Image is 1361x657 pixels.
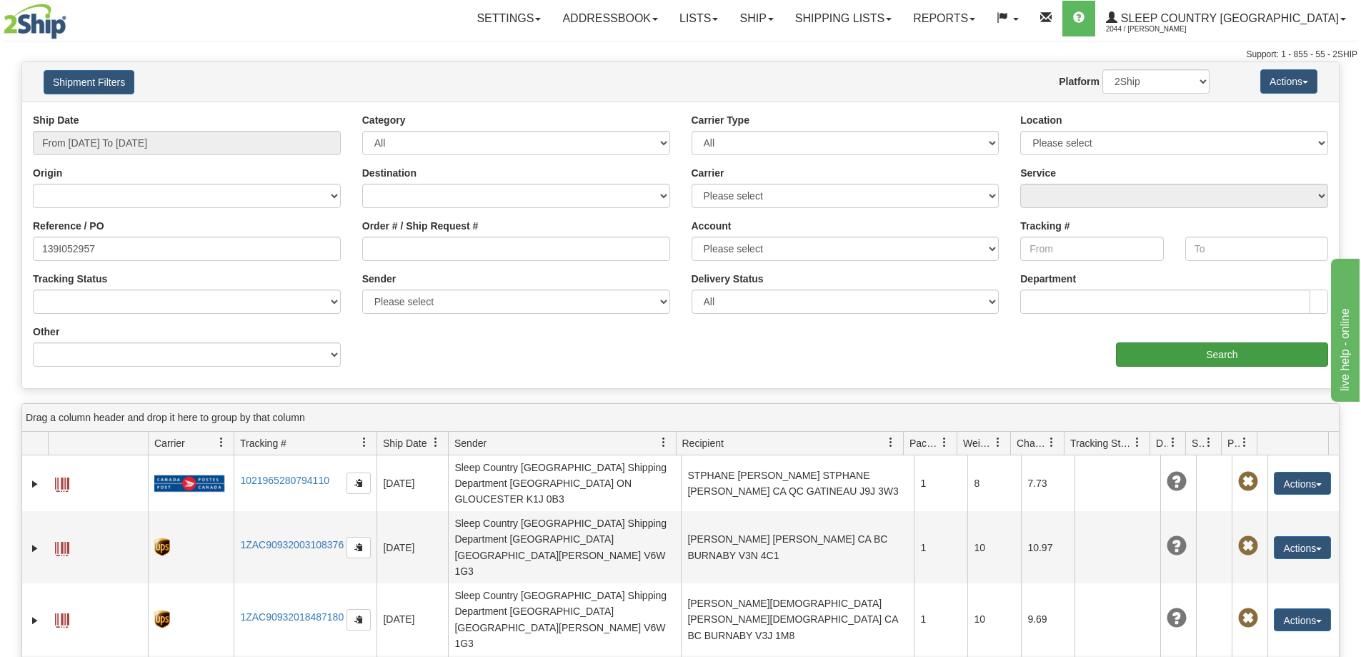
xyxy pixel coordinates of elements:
img: 20 - Canada Post [154,475,224,493]
a: 1021965280794110 [240,475,329,486]
a: Settings [466,1,552,36]
span: Sender [454,436,487,450]
td: 10.97 [1021,511,1075,583]
button: Shipment Filters [44,70,134,94]
button: Copy to clipboard [347,473,371,494]
label: Location [1020,113,1062,127]
button: Copy to clipboard [347,609,371,631]
td: 1 [914,583,967,656]
label: Sender [362,272,396,286]
span: Pickup Status [1227,436,1240,450]
a: Pickup Status filter column settings [1232,430,1257,455]
label: Service [1020,166,1056,180]
a: Sleep Country [GEOGRAPHIC_DATA] 2044 / [PERSON_NAME] [1095,1,1357,36]
td: 9.69 [1021,583,1075,656]
a: Sender filter column settings [652,430,676,455]
td: Sleep Country [GEOGRAPHIC_DATA] Shipping Department [GEOGRAPHIC_DATA] [GEOGRAPHIC_DATA][PERSON_NA... [448,583,681,656]
td: [DATE] [377,455,448,511]
span: Pickup Not Assigned [1238,472,1258,492]
label: Order # / Ship Request # [362,219,479,233]
td: [PERSON_NAME][DEMOGRAPHIC_DATA] [PERSON_NAME][DEMOGRAPHIC_DATA] CA BC BURNABY V3J 1M8 [681,583,914,656]
span: Packages [909,436,939,450]
a: Expand [28,541,42,555]
td: [DATE] [377,511,448,583]
span: Delivery Status [1156,436,1168,450]
td: 1 [914,455,967,511]
span: Ship Date [383,436,427,450]
button: Actions [1274,472,1331,495]
a: Label [55,471,69,494]
a: Carrier filter column settings [209,430,234,455]
a: Tracking Status filter column settings [1125,430,1150,455]
div: grid grouping header [22,404,1339,432]
input: From [1020,237,1163,261]
button: Actions [1260,69,1317,94]
label: Carrier Type [692,113,749,127]
span: Carrier [154,436,185,450]
label: Platform [1059,74,1100,89]
a: Lists [669,1,729,36]
td: 10 [967,511,1021,583]
input: Search [1116,342,1328,367]
span: Sleep Country [GEOGRAPHIC_DATA] [1117,12,1339,24]
a: Tracking # filter column settings [352,430,377,455]
label: Other [33,325,59,339]
span: Tracking # [240,436,286,450]
iframe: chat widget [1328,255,1360,401]
a: Ship Date filter column settings [424,430,448,455]
a: 1ZAC90932003108376 [240,539,344,550]
img: 8 - UPS [154,538,169,556]
span: Unknown [1167,536,1187,556]
span: Pickup Not Assigned [1238,536,1258,556]
a: Addressbook [552,1,669,36]
button: Copy to clipboard [347,537,371,558]
label: Account [692,219,732,233]
img: logo2044.jpg [4,4,66,39]
label: Reference / PO [33,219,104,233]
a: Delivery Status filter column settings [1161,430,1185,455]
img: 8 - UPS [154,611,169,628]
span: Shipment Issues [1192,436,1204,450]
span: Charge [1017,436,1047,450]
td: Sleep Country [GEOGRAPHIC_DATA] Shipping Department [GEOGRAPHIC_DATA] ON GLOUCESTER K1J 0B3 [448,455,681,511]
div: live help - online [11,9,132,26]
span: Weight [963,436,993,450]
a: Recipient filter column settings [879,430,903,455]
a: Label [55,535,69,558]
label: Delivery Status [692,272,764,286]
label: Tracking # [1020,219,1070,233]
a: Expand [28,613,42,628]
td: 7.73 [1021,455,1075,511]
td: Sleep Country [GEOGRAPHIC_DATA] Shipping Department [GEOGRAPHIC_DATA] [GEOGRAPHIC_DATA][PERSON_NA... [448,511,681,583]
span: Tracking Status [1070,436,1132,450]
a: 1ZAC90932018487180 [240,611,344,623]
label: Carrier [692,166,724,180]
a: Packages filter column settings [932,430,957,455]
a: Reports [902,1,986,36]
a: Shipment Issues filter column settings [1197,430,1221,455]
label: Destination [362,166,417,180]
a: Charge filter column settings [1040,430,1064,455]
span: Pickup Not Assigned [1238,608,1258,628]
div: Support: 1 - 855 - 55 - 2SHIP [4,49,1357,61]
a: Weight filter column settings [986,430,1010,455]
a: Expand [28,477,42,491]
label: Department [1020,272,1076,286]
a: Label [55,607,69,630]
span: 2044 / [PERSON_NAME] [1106,22,1213,36]
td: [DATE] [377,583,448,656]
td: STPHANE [PERSON_NAME] STPHANE [PERSON_NAME] CA QC GATINEAU J9J 3W3 [681,455,914,511]
label: Tracking Status [33,272,107,286]
td: 1 [914,511,967,583]
label: Origin [33,166,62,180]
label: Ship Date [33,113,79,127]
input: To [1185,237,1328,261]
td: 8 [967,455,1021,511]
span: Unknown [1167,608,1187,628]
span: Recipient [682,436,724,450]
td: 10 [967,583,1021,656]
td: [PERSON_NAME] [PERSON_NAME] CA BC BURNABY V3N 4C1 [681,511,914,583]
button: Actions [1274,536,1331,559]
a: Ship [729,1,784,36]
button: Actions [1274,608,1331,631]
